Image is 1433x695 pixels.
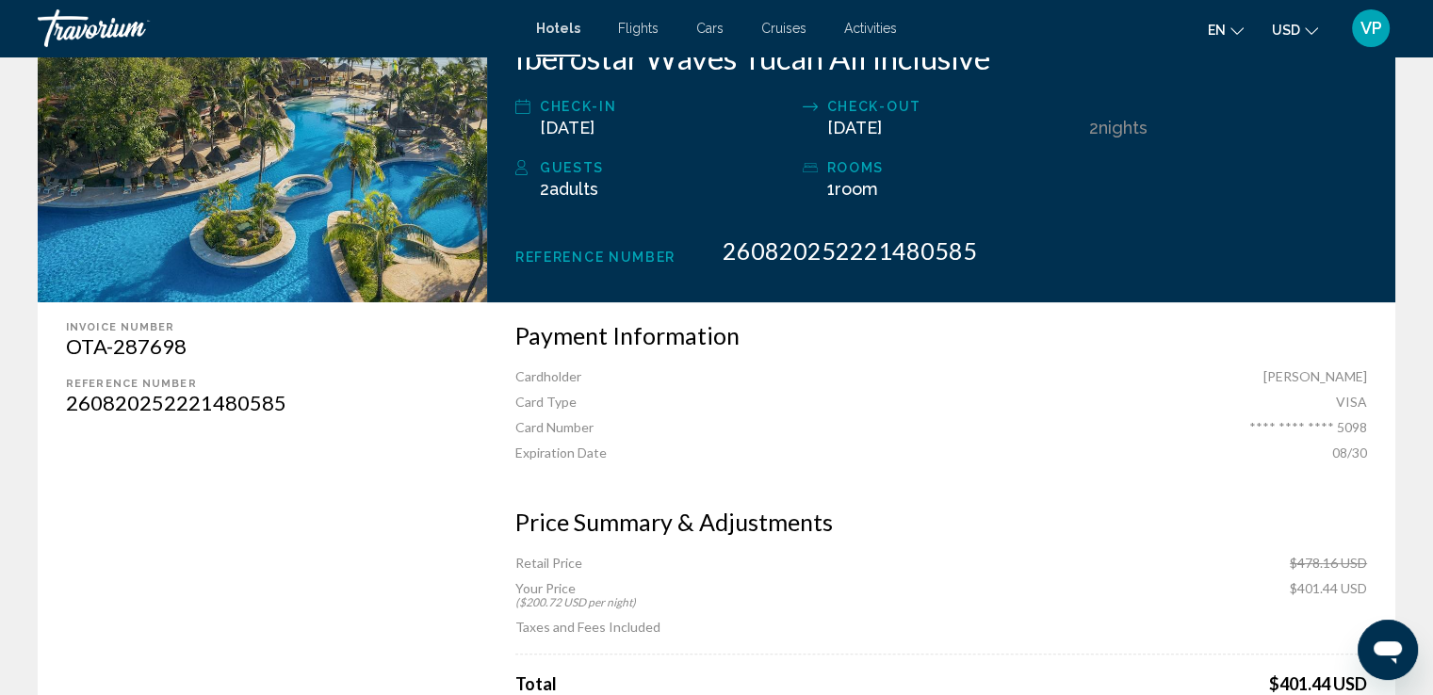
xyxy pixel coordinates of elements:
a: Travorium [38,9,517,47]
a: Activities [844,21,897,36]
a: Hotels [536,21,580,36]
span: 2 [540,179,598,199]
div: Check-out [827,95,1081,118]
span: Card Number [515,419,594,435]
h3: Payment Information [515,321,1367,349]
h2: Iberostar Waves Tucán All Inclusive [515,39,1367,76]
span: [DATE] [540,118,594,137]
span: Reference Number [515,250,676,265]
span: Card Type [515,394,577,410]
span: Adults [549,179,598,199]
button: User Menu [1346,8,1395,48]
div: Guests [540,156,793,179]
span: ($200.72 USD per night) [515,596,636,609]
span: VP [1360,19,1382,38]
span: en [1208,23,1226,38]
span: USD [1272,23,1300,38]
span: [PERSON_NAME] [1263,368,1367,384]
div: rooms [827,156,1081,179]
span: Nights [1099,118,1148,137]
button: Change language [1208,16,1244,43]
a: Flights [618,21,659,36]
span: Retail Price [515,555,582,571]
span: 08/30 [1332,444,1367,461]
a: Cruises [761,21,806,36]
div: 260820252221480585 [66,390,449,415]
span: Your Price [515,580,576,596]
span: 1 [827,179,878,199]
div: Invoice Number [66,321,449,333]
span: Room [835,179,878,199]
div: OTA-287698 [66,333,449,359]
span: 2 [1089,118,1099,137]
div: Reference number [66,378,449,390]
span: Taxes and Fees Included [515,619,660,635]
span: $478.16 USD [1290,555,1367,571]
a: Cars [696,21,724,36]
button: Change currency [1272,16,1318,43]
iframe: Button to launch messaging window [1358,620,1418,680]
span: $401.44 USD [1269,673,1367,694]
span: Total [515,673,557,694]
span: Cardholder [515,368,581,384]
span: $401.44 USD [1290,580,1367,596]
span: [DATE] [827,118,882,137]
span: Expiration Date [515,444,607,461]
div: Check-in [540,95,793,118]
span: 260820252221480585 [723,236,977,265]
span: VISA [1336,394,1367,410]
h3: Price Summary & Adjustments [515,508,1367,536]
